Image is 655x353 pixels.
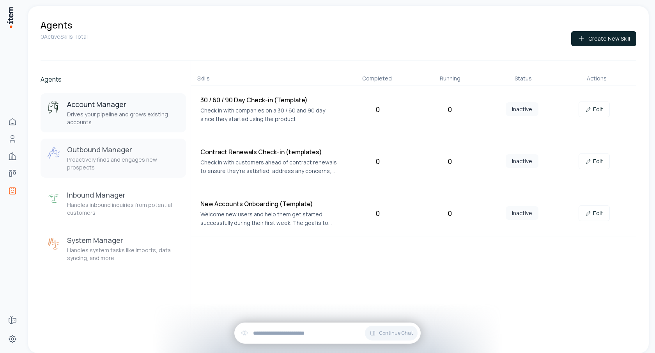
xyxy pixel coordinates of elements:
[343,75,411,82] div: Completed
[67,145,180,154] h3: Outbound Manager
[506,206,538,220] span: inactive
[417,75,484,82] div: Running
[5,114,20,130] a: Home
[41,33,88,41] p: 0 Active Skills Total
[47,146,61,160] img: Outbound Manager
[579,153,610,169] a: Edit
[506,154,538,168] span: inactive
[5,148,20,164] a: Companies
[41,184,186,223] button: Inbound ManagerInbound ManagerHandles inbound inquiries from potential customers
[5,166,20,181] a: deals
[197,75,337,82] div: Skills
[506,102,538,116] span: inactive
[200,95,338,105] h4: 30 / 60 / 90 Day Check-in (Template)
[5,312,20,328] a: Forms
[200,158,338,175] p: Check in with customers ahead of contract renewals to ensure they’re satisfied, address any conce...
[47,192,61,206] img: Inbound Manager
[41,139,186,178] button: Outbound ManagerOutbound ManagerProactively finds and engages new prospects
[200,210,338,227] p: Welcome new users and help them get started successfully during their first week. The goal is to ...
[417,104,483,115] div: 0
[67,190,180,200] h3: Inbound Manager
[417,156,483,167] div: 0
[67,246,180,262] p: Handles system tasks like imports, data syncing, and more
[6,6,14,29] img: Item Brain Logo
[5,131,20,147] a: Contacts
[67,156,180,171] p: Proactively finds and engages new prospects
[41,19,72,31] h1: Agents
[417,208,483,219] div: 0
[200,199,338,209] h4: New Accounts Onboarding (Template)
[365,326,418,341] button: Continue Chat
[67,100,180,109] h3: Account Manager
[41,93,186,132] button: Account ManagerAccount ManagerDrives your pipeline and grows existing accounts
[345,104,411,115] div: 0
[47,101,61,115] img: Account Manager
[579,205,610,221] a: Edit
[579,102,610,117] a: Edit
[379,330,413,336] span: Continue Chat
[41,75,186,84] h2: Agents
[345,156,411,167] div: 0
[47,237,61,251] img: System Manager
[5,183,20,198] a: Agents
[41,229,186,268] button: System ManagerSystem ManagerHandles system tasks like imports, data syncing, and more
[234,323,421,344] div: Continue Chat
[200,106,338,123] p: Check in with companies on a 30 / 60 and 90 day since they started using the product
[490,75,557,82] div: Status
[67,201,180,217] p: Handles inbound inquiries from potential customers
[200,147,338,157] h4: Contract Renewals Check-in (templates)
[345,208,411,219] div: 0
[563,75,630,82] div: Actions
[571,31,636,46] button: Create New Skill
[5,331,20,347] a: Settings
[67,235,180,245] h3: System Manager
[67,111,180,126] p: Drives your pipeline and grows existing accounts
